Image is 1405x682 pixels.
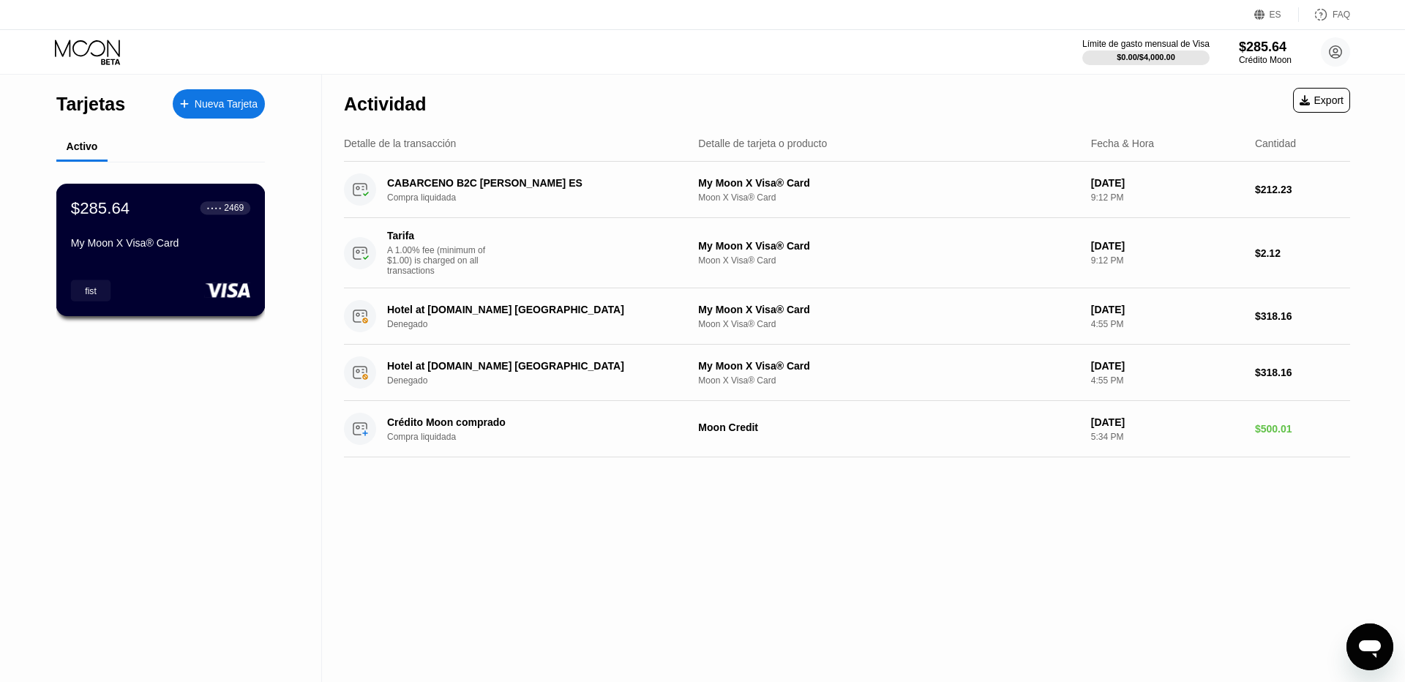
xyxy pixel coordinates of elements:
[1255,138,1296,149] div: Cantidad
[56,94,125,115] div: Tarjetas
[1255,310,1350,322] div: $318.16
[1082,39,1210,49] div: Límite de gasto mensual de Visa
[387,319,696,329] div: Denegado
[71,280,111,301] div: fist
[387,245,497,276] div: A 1.00% fee (minimum of $1.00) is charged on all transactions
[71,198,130,217] div: $285.64
[1117,53,1175,61] div: $0.00 / $4,000.00
[698,304,1079,315] div: My Moon X Visa® Card
[698,138,827,149] div: Detalle de tarjeta o producto
[344,218,1350,288] div: TarifaA 1.00% fee (minimum of $1.00) is charged on all transactionsMy Moon X Visa® CardMoon X Vis...
[1091,240,1243,252] div: [DATE]
[1255,423,1350,435] div: $500.01
[698,177,1079,189] div: My Moon X Visa® Card
[1091,360,1243,372] div: [DATE]
[57,184,264,315] div: $285.64● ● ● ●2469My Moon X Visa® Cardfist
[698,375,1079,386] div: Moon X Visa® Card
[1091,177,1243,189] div: [DATE]
[344,288,1350,345] div: Hotel at [DOMAIN_NAME] [GEOGRAPHIC_DATA]DenegadoMy Moon X Visa® CardMoon X Visa® Card[DATE]4:55 P...
[1333,10,1350,20] div: FAQ
[387,192,696,203] div: Compra liquidada
[1255,247,1350,259] div: $2.12
[387,230,490,241] div: Tarifa
[195,98,258,110] div: Nueva Tarjeta
[387,304,674,315] div: Hotel at [DOMAIN_NAME] [GEOGRAPHIC_DATA]
[1091,375,1243,386] div: 4:55 PM
[698,255,1079,266] div: Moon X Visa® Card
[1239,40,1292,65] div: $285.64Crédito Moon
[207,206,222,210] div: ● ● ● ●
[1299,7,1350,22] div: FAQ
[1091,416,1243,428] div: [DATE]
[1255,367,1350,378] div: $318.16
[1091,255,1243,266] div: 9:12 PM
[1300,94,1344,106] div: Export
[1239,40,1292,55] div: $285.64
[698,192,1079,203] div: Moon X Visa® Card
[1270,10,1281,20] div: ES
[387,416,674,428] div: Crédito Moon comprado
[1346,623,1393,670] iframe: Botón para iniciar la ventana de mensajería
[1091,432,1243,442] div: 5:34 PM
[173,89,265,119] div: Nueva Tarjeta
[387,375,696,386] div: Denegado
[698,360,1079,372] div: My Moon X Visa® Card
[344,345,1350,401] div: Hotel at [DOMAIN_NAME] [GEOGRAPHIC_DATA]DenegadoMy Moon X Visa® CardMoon X Visa® Card[DATE]4:55 P...
[85,285,96,296] div: fist
[1293,88,1350,113] div: Export
[1091,138,1154,149] div: Fecha & Hora
[387,432,696,442] div: Compra liquidada
[344,401,1350,457] div: Crédito Moon compradoCompra liquidadaMoon Credit[DATE]5:34 PM$500.01
[224,203,244,213] div: 2469
[1082,39,1210,65] div: Límite de gasto mensual de Visa$0.00/$4,000.00
[1239,55,1292,65] div: Crédito Moon
[344,94,427,115] div: Actividad
[387,177,674,189] div: CABARCENO B2C [PERSON_NAME] ES
[698,240,1079,252] div: My Moon X Visa® Card
[71,237,250,249] div: My Moon X Visa® Card
[1091,319,1243,329] div: 4:55 PM
[1091,304,1243,315] div: [DATE]
[67,140,98,152] div: Activo
[344,138,456,149] div: Detalle de la transacción
[387,360,674,372] div: Hotel at [DOMAIN_NAME] [GEOGRAPHIC_DATA]
[1091,192,1243,203] div: 9:12 PM
[1255,184,1350,195] div: $212.23
[344,162,1350,218] div: CABARCENO B2C [PERSON_NAME] ESCompra liquidadaMy Moon X Visa® CardMoon X Visa® Card[DATE]9:12 PM$...
[698,421,1079,433] div: Moon Credit
[698,319,1079,329] div: Moon X Visa® Card
[1254,7,1299,22] div: ES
